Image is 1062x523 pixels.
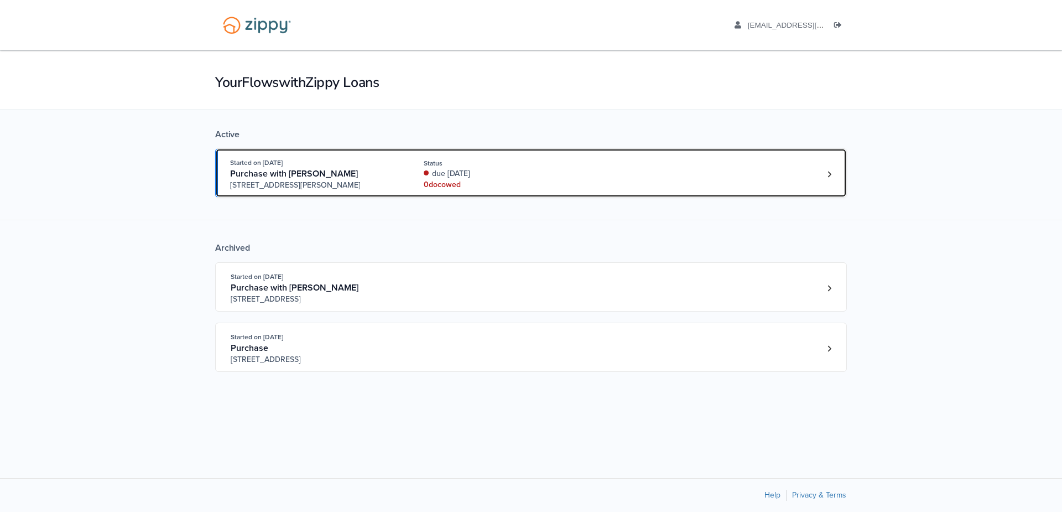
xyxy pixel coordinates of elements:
span: [STREET_ADDRESS] [231,294,399,305]
a: Loan number 4100895 [821,280,837,297]
span: Purchase with [PERSON_NAME] [231,282,358,293]
h1: Your Flows with Zippy Loans [215,73,847,92]
a: edit profile [735,21,874,32]
span: Purchase [231,343,268,354]
div: 0 doc owed [424,179,571,190]
a: Help [764,490,780,500]
span: Started on [DATE] [231,273,283,281]
a: Open loan 4088491 [215,323,847,372]
span: Started on [DATE] [230,159,283,167]
div: Status [424,158,571,168]
a: Loan number 4088491 [821,340,837,357]
a: Open loan 4238297 [215,148,847,198]
span: [STREET_ADDRESS] [231,354,399,365]
span: Purchase with [PERSON_NAME] [230,168,358,179]
span: [STREET_ADDRESS][PERSON_NAME] [230,180,399,191]
img: Logo [216,11,298,39]
div: Active [215,129,847,140]
span: Started on [DATE] [231,333,283,341]
span: ahawes623@gmail.com [748,21,874,29]
a: Privacy & Terms [792,490,846,500]
a: Log out [834,21,846,32]
div: due [DATE] [424,168,571,179]
div: Archived [215,242,847,253]
a: Loan number 4238297 [821,166,837,183]
a: Open loan 4100895 [215,262,847,312]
